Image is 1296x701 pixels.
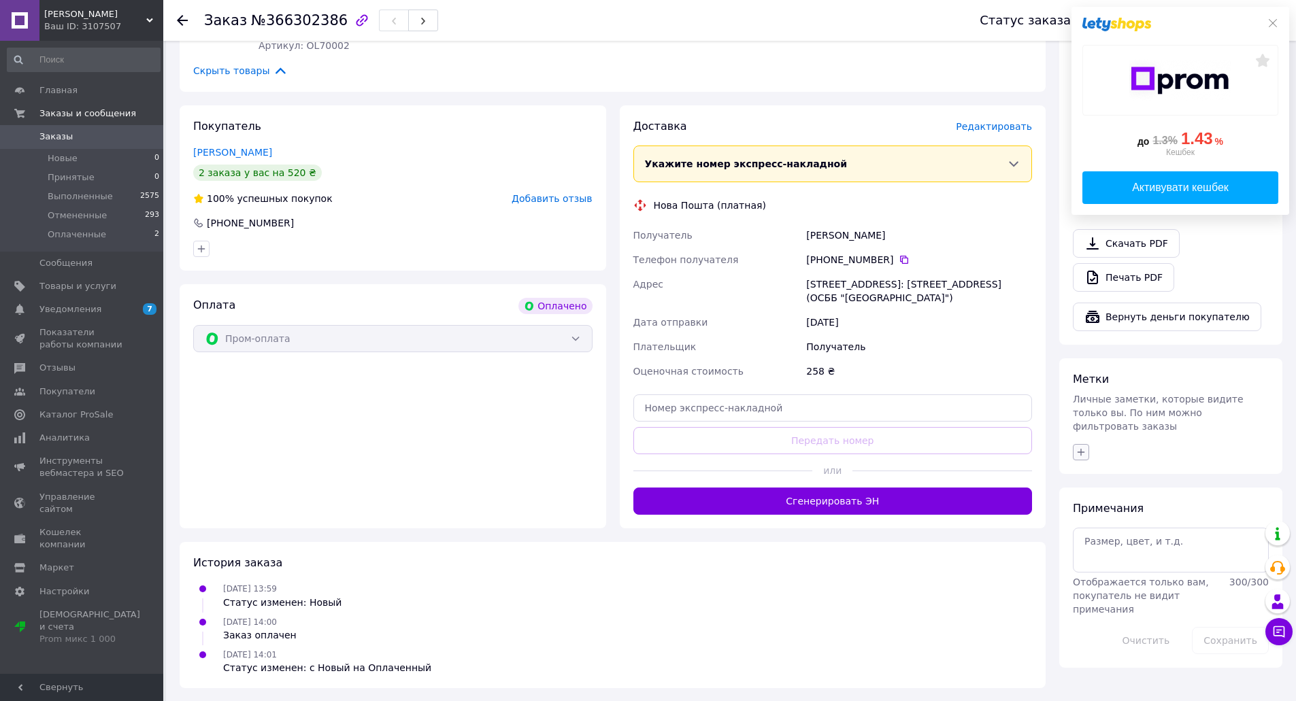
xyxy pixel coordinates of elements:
[803,335,1035,359] div: Получатель
[633,254,739,265] span: Телефон получателя
[44,20,163,33] div: Ваш ID: 3107507
[39,107,136,120] span: Заказы и сообщения
[223,584,277,594] span: [DATE] 13:59
[204,12,247,29] span: Заказ
[44,8,146,20] span: Мистер Хеликс
[633,366,744,377] span: Оценочная стоимость
[1073,373,1109,386] span: Метки
[518,298,592,314] div: Оплачено
[39,303,101,315] span: Уведомления
[633,341,697,352] span: Плательщик
[1073,229,1180,258] a: Скачать PDF
[223,661,431,674] div: Статус изменен: с Новый на Оплаченный
[1073,263,1174,292] a: Печать PDF
[39,131,73,143] span: Заказы
[39,326,126,351] span: Показатели работы компании
[812,464,852,477] span: или
[39,386,95,398] span: Покупатели
[39,562,74,574] span: Маркет
[39,609,140,646] span: [DEMOGRAPHIC_DATA] и счета
[1265,618,1293,645] button: Чат с покупателем
[39,633,140,645] div: Prom микс 1 000
[39,409,113,421] span: Каталог ProSale
[205,216,295,230] div: [PHONE_NUMBER]
[1073,502,1144,515] span: Примечания
[145,209,159,222] span: 293
[803,310,1035,335] div: [DATE]
[193,556,282,569] span: История заказа
[143,303,156,315] span: 7
[39,280,116,292] span: Товары и услуги
[193,147,272,158] a: [PERSON_NAME]
[956,121,1032,132] span: Редактировать
[193,298,235,311] span: Оплата
[803,223,1035,247] div: [PERSON_NAME]
[48,228,106,241] span: Оплаченные
[512,193,592,204] span: Добавить отзыв
[1073,303,1261,331] button: Вернуть деньги покупателю
[193,165,322,181] div: 2 заказа у вас на 520 ₴
[633,317,708,328] span: Дата отправки
[259,40,350,51] span: Артикул: OL70002
[193,120,261,133] span: Покупатель
[39,84,78,97] span: Главная
[633,488,1033,515] button: Сгенерировать ЭН
[223,596,342,609] div: Статус изменен: Новый
[154,152,159,165] span: 0
[1073,394,1244,432] span: Личные заметки, которые видите только вы. По ним можно фильтровать заказы
[803,359,1035,383] div: 258 ₴
[39,455,126,479] span: Инструменты вебмастера и SEO
[193,192,333,205] div: успешных покупок
[48,209,107,222] span: Отмененные
[803,272,1035,310] div: [STREET_ADDRESS]: [STREET_ADDRESS] (ОСББ "[GEOGRAPHIC_DATA]")
[140,190,159,203] span: 2575
[207,193,234,204] span: 100%
[223,650,277,660] span: [DATE] 14:01
[251,12,348,29] span: №366302386
[39,257,93,269] span: Сообщения
[39,362,76,374] span: Отзывы
[177,14,188,27] div: Вернуться назад
[633,230,693,241] span: Получатель
[980,14,1071,27] div: Статус заказа
[223,617,277,627] span: [DATE] 14:00
[48,190,113,203] span: Выполненные
[7,48,161,72] input: Поиск
[154,228,159,241] span: 2
[633,394,1033,422] input: Номер экспресс-накладной
[39,432,90,444] span: Аналитика
[645,158,848,169] span: Укажите номер экспресс-накладной
[39,491,126,515] span: Управление сайтом
[193,63,288,78] span: Скрыть товары
[633,120,687,133] span: Доставка
[154,171,159,184] span: 0
[48,171,95,184] span: Принятые
[39,526,126,551] span: Кошелек компании
[39,585,89,598] span: Настройки
[650,199,769,212] div: Нова Пошта (платная)
[1073,577,1209,615] span: Отображается только вам, покупатель не видит примечания
[223,628,297,642] div: Заказ оплачен
[806,253,1032,267] div: [PHONE_NUMBER]
[48,152,78,165] span: Новые
[1229,577,1269,587] span: 300 / 300
[633,279,663,290] span: Адрес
